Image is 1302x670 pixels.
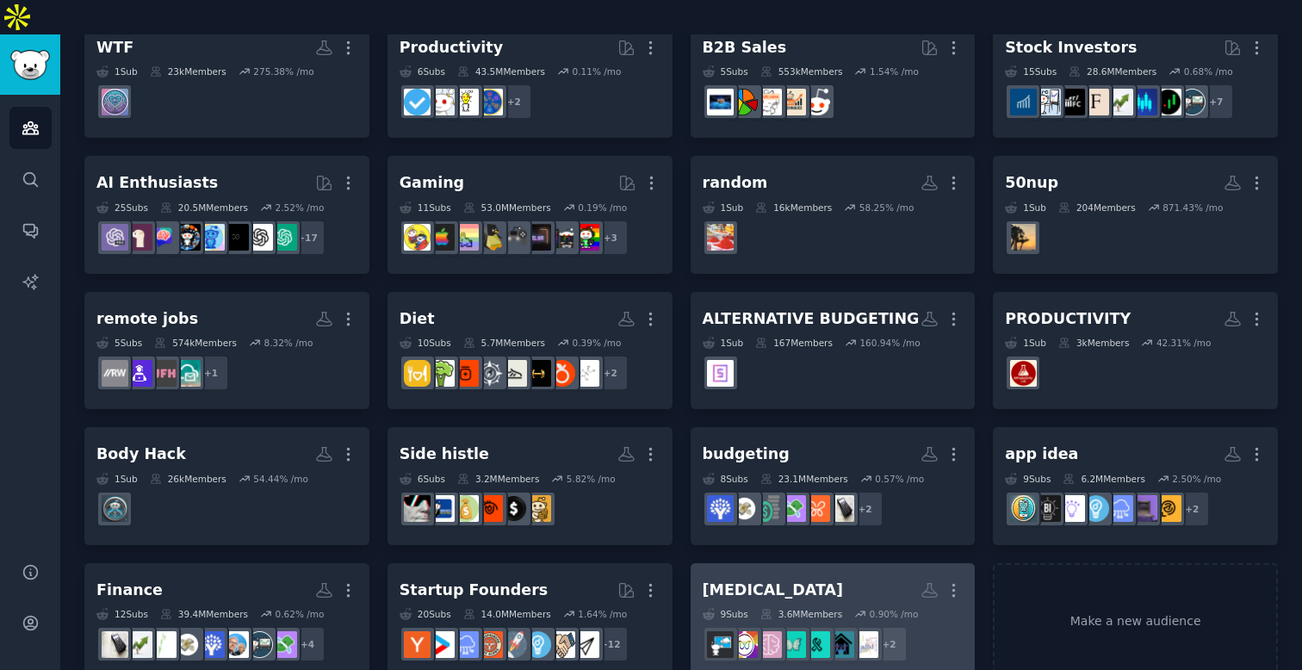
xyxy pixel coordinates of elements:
[496,84,532,120] div: + 2
[524,224,551,251] img: GamingLeaksAndRumours
[779,89,806,115] img: salestechniques
[404,631,431,658] img: ycombinator
[428,89,455,115] img: productivity
[150,360,177,387] img: WFHJobs
[198,224,225,251] img: artificial
[102,495,128,522] img: BodyHackGuide
[1174,491,1210,527] div: + 2
[707,89,734,115] img: B_2_B_Selling_Tips
[592,355,629,391] div: + 2
[400,202,451,214] div: 11 Sub s
[870,65,919,78] div: 1.54 % /mo
[760,65,843,78] div: 553k Members
[126,224,152,251] img: LocalLLaMA
[96,202,148,214] div: 25 Sub s
[253,65,313,78] div: 275.38 % /mo
[174,360,201,387] img: remotedaily
[707,224,734,251] img: spices
[452,631,479,658] img: SaaS
[875,473,924,485] div: 0.57 % /mo
[703,608,748,620] div: 9 Sub s
[96,580,163,601] div: Finance
[828,631,854,658] img: ADHDparenting
[1010,89,1037,115] img: dividends
[500,224,527,251] img: IndieGaming
[852,631,878,658] img: AdultADHDSupportGroup
[1058,495,1085,522] img: RateMyIdeaApp
[859,337,920,349] div: 160.94 % /mo
[731,495,758,522] img: budget
[457,473,539,485] div: 3.2M Members
[803,631,830,658] img: adhd_anxiety
[198,631,225,658] img: ynab
[1179,89,1206,115] img: stocks
[500,631,527,658] img: startups
[703,580,844,601] div: [MEDICAL_DATA]
[463,337,545,349] div: 5.7M Members
[993,292,1278,410] a: PRODUCTIVITY1Sub3kMembers42.31% /moAIProductivityLab
[703,444,790,465] div: budgeting
[476,224,503,251] img: linux_gaming
[1005,65,1057,78] div: 15 Sub s
[84,156,369,274] a: AI Enthusiasts25Subs20.5MMembers2.52% /mo+17ChatGPTOpenAIArtificialInteligenceartificialaiArtChat...
[500,360,527,387] img: Weightlosstechniques
[150,631,177,658] img: investing_discussion
[96,308,198,330] div: remote jobs
[870,608,919,620] div: 0.90 % /mo
[691,292,976,410] a: ALTERNATIVE BUDGETING1Sub167Members160.94% /moAwesomeBudgeting
[549,631,575,658] img: StartupsHelpStartups
[1010,224,1037,251] img: SeniorCitizenTips
[463,202,551,214] div: 53.0M Members
[1156,337,1212,349] div: 42.31 % /mo
[828,495,854,522] img: MiddleClassFinance
[1082,495,1109,522] img: Entrepreneur
[126,631,152,658] img: investing
[847,491,883,527] div: + 2
[993,427,1278,545] a: app idea9Subs6.2MMembers2.50% /mo+2AppDevelopersvibecodingSaaSEntrepreneurRateMyIdeaAppBusiness_I...
[150,65,226,78] div: 23k Members
[387,292,673,410] a: Diet10Subs5.7MMembers0.39% /mo+2ScientificNutritionweightlossdietsworkoutWeightlosstechniqueslose...
[707,631,734,658] img: ADHD
[573,224,599,251] img: gaming
[779,631,806,658] img: adhdwomen
[400,337,451,349] div: 10 Sub s
[1058,337,1129,349] div: 3k Members
[1010,495,1037,522] img: AppIdeas
[452,360,479,387] img: AskDocs
[476,631,503,658] img: EntrepreneurRideAlong
[246,631,273,658] img: stocks
[400,444,489,465] div: Side histle
[84,427,369,545] a: Body Hack1Sub26kMembers54.44% /moBodyHackGuide
[703,65,748,78] div: 5 Sub s
[428,224,455,251] img: macgaming
[387,427,673,545] a: Side histle6Subs3.2MMembers5.82% /moSideHustleGoldsidehustleSideJobsEarnMoneyPassivesidehustlePHE...
[731,89,758,115] img: B2BSales
[1058,89,1085,115] img: FinancialCareers
[755,631,782,658] img: ADHD_partners
[270,224,297,251] img: ChatGPT
[1131,495,1157,522] img: vibecoding
[524,495,551,522] img: SideHustleGold
[1155,495,1181,522] img: AppDevelopers
[263,337,313,349] div: 8.32 % /mo
[160,608,248,620] div: 39.4M Members
[573,337,622,349] div: 0.39 % /mo
[703,172,768,194] div: random
[578,608,627,620] div: 1.64 % /mo
[246,224,273,251] img: OpenAI
[96,608,148,620] div: 12 Sub s
[1063,473,1144,485] div: 6.2M Members
[174,224,201,251] img: aiArt
[500,495,527,522] img: sidehustle
[174,631,201,658] img: budget
[1069,65,1156,78] div: 28.6M Members
[755,495,782,522] img: FinancialPlanning
[400,65,445,78] div: 6 Sub s
[400,473,445,485] div: 6 Sub s
[253,473,308,485] div: 54.44 % /mo
[549,360,575,387] img: weightlossdiets
[1131,89,1157,115] img: StockMarket
[289,220,325,256] div: + 17
[573,65,622,78] div: 0.11 % /mo
[457,65,545,78] div: 43.5M Members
